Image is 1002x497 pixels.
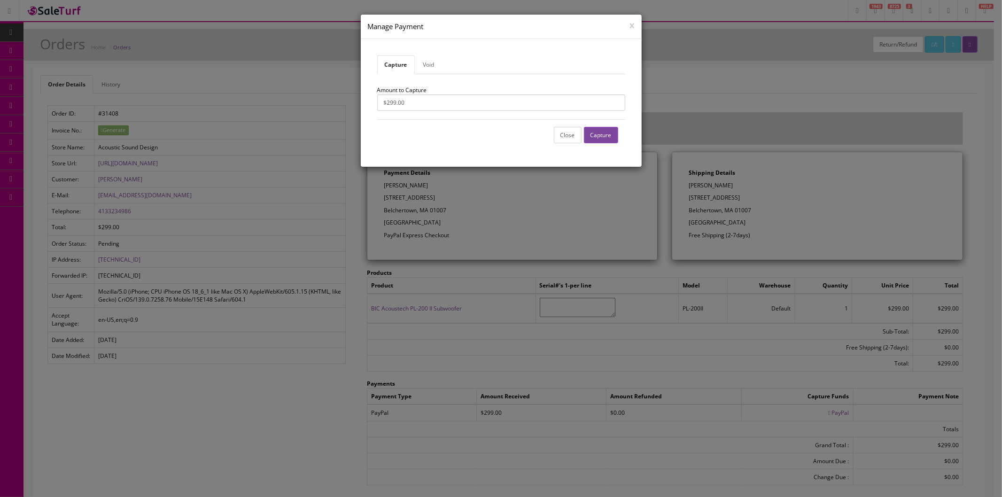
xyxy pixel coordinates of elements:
[377,55,415,74] a: Capture
[377,86,427,94] lable: Amount to Capture
[630,21,635,29] button: x
[368,22,635,31] h4: Manage Payment
[416,55,442,74] a: Void
[554,127,582,143] button: Close
[584,127,618,143] button: Capture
